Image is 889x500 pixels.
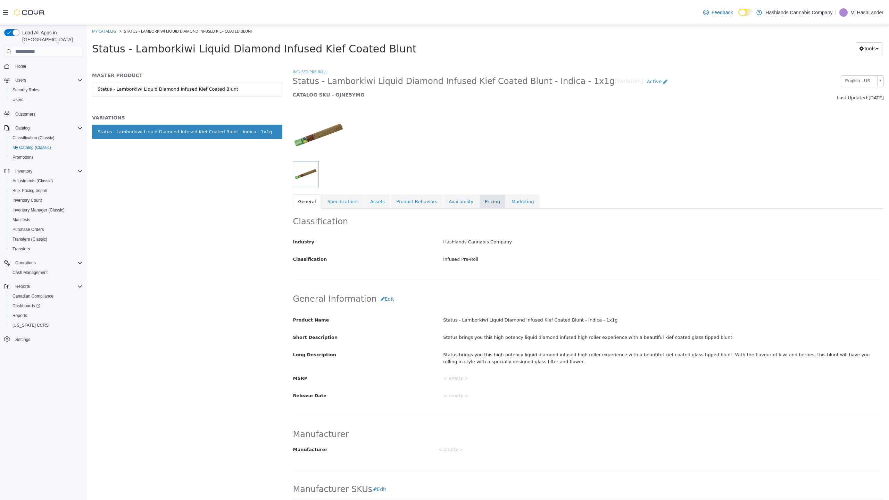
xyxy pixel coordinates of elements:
a: Marketing [419,169,453,184]
span: Settings [13,335,83,344]
span: [DATE] [782,70,797,75]
span: Classification (Classic) [13,135,55,141]
span: Catalog [15,125,30,131]
a: Transfers [10,245,33,253]
button: Transfers [7,244,85,254]
span: Security Roles [13,87,39,93]
span: Release Date [206,368,240,373]
button: Reports [13,282,33,291]
span: Promotions [10,153,83,161]
span: Manufacturer [206,422,241,427]
button: Operations [13,259,39,267]
div: Status - Lamborkiwi Liquid Diamond Infused Kief Coated Blunt - Indica - 1x1g [351,289,802,301]
span: Catalog [13,124,83,132]
button: Users [7,95,85,105]
button: Security Roles [7,85,85,95]
a: Transfers (Classic) [10,235,50,243]
span: Adjustments (Classic) [13,178,53,184]
a: Bulk Pricing Import [10,186,50,195]
button: Reports [7,311,85,320]
a: Settings [13,335,33,344]
div: Status - Lamborkiwi Liquid Diamond Infused Kief Coated Blunt - Indica - 1x1g [11,103,185,110]
span: Transfers (Classic) [10,235,83,243]
button: Catalog [1,123,85,133]
a: Infused Pre-Roll [206,44,241,49]
span: Home [13,62,83,70]
button: Users [1,75,85,85]
h5: MASTER PRODUCT [5,47,196,53]
span: Inventory Manager (Classic) [10,206,83,214]
button: Catalog [13,124,32,132]
div: Status brings you this high potency liquid diamond infused high roller experience with a beautifu... [351,307,802,319]
a: Inventory Count [10,196,45,205]
h2: Classification [206,191,797,202]
a: Assets [278,169,304,184]
span: Operations [13,259,83,267]
a: My Catalog [5,3,29,9]
button: Home [1,61,85,71]
a: General [206,169,235,184]
span: English - US [754,51,788,61]
div: Infused Pre-Roll [351,228,802,241]
span: Classification (Classic) [10,134,83,142]
a: Cash Management [10,268,50,277]
a: Purchase Orders [10,225,47,234]
button: Users [13,76,29,84]
span: Cash Management [13,270,48,275]
span: Manifests [13,217,30,223]
span: Status - Lamborkiwi Liquid Diamond Infused Kief Coated Blunt [5,18,330,30]
a: Dashboards [7,301,85,311]
span: Operations [15,260,36,266]
span: Status - Lamborkiwi Liquid Diamond Infused Kief Coated Blunt [37,3,166,9]
div: < empty > [351,365,802,377]
button: Purchase Orders [7,225,85,234]
button: Operations [1,258,85,268]
button: Bulk Pricing Import [7,186,85,195]
span: Industry [206,214,228,219]
span: Promotions [13,155,34,160]
button: Promotions [7,152,85,162]
span: Inventory [15,168,32,174]
button: Adjustments (Classic) [7,176,85,186]
button: Edit [285,458,303,471]
a: Promotions [10,153,36,161]
a: Feedback [700,6,736,19]
button: Reports [1,282,85,291]
span: Product Name [206,292,242,298]
span: Inventory [13,167,83,175]
span: Manifests [10,216,83,224]
button: Classification (Classic) [7,133,85,143]
div: < empty > [351,348,802,360]
span: Long Description [206,327,249,332]
a: Reports [10,311,30,320]
span: Short Description [206,310,251,315]
button: [US_STATE] CCRS [7,320,85,330]
span: Users [10,95,83,104]
a: My Catalog (Classic) [10,143,54,152]
h5: VARIATIONS [5,90,196,96]
button: Inventory Count [7,195,85,205]
div: < empty > [351,419,752,431]
a: [US_STATE] CCRS [10,321,51,330]
span: Bulk Pricing Import [13,188,48,193]
span: Customers [15,111,35,117]
span: Bulk Pricing Import [10,186,83,195]
span: Canadian Compliance [13,293,53,299]
a: Customers [13,110,38,118]
span: Users [15,77,26,83]
a: Inventory Manager (Classic) [10,206,67,214]
button: Transfers (Classic) [7,234,85,244]
button: Inventory [13,167,35,175]
span: Reports [15,284,30,289]
button: Tools [769,17,796,30]
span: Home [15,64,26,69]
p: Hashlands Cannabis Company [765,8,832,17]
a: Adjustments (Classic) [10,177,56,185]
a: Specifications [235,169,277,184]
span: Last Updated: [750,70,782,75]
span: Load All Apps in [GEOGRAPHIC_DATA] [19,29,83,43]
button: Inventory [1,166,85,176]
span: Inventory Count [13,198,42,203]
h5: CATALOG SKU - GJNE5YMG [206,67,647,73]
div: Hashlands Cannabis Company [351,211,802,223]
